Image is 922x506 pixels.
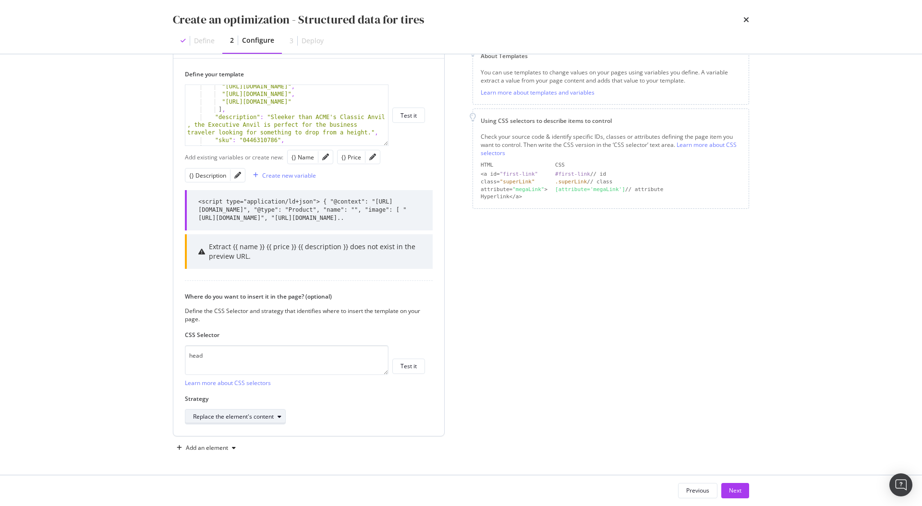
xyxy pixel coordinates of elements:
textarea: head [185,345,388,375]
label: CSS Selector [185,331,425,339]
div: {} Price [341,153,361,161]
div: Replace the element's content [193,414,274,420]
label: Where do you want to insert it in the page? (optional) [185,292,425,301]
div: "first-link" [500,171,538,177]
div: pencil [322,154,329,160]
div: // attribute [555,186,741,193]
div: times [743,12,749,28]
div: #first-link [555,171,590,177]
div: Extract {{ name }} {{ price }} {{ description }} does not exist in the preview URL. [209,242,421,261]
button: Replace the element's content [185,409,286,424]
div: CSS [555,161,741,169]
button: Test it [392,359,425,374]
button: Add an element [173,440,240,456]
div: <a id= [481,170,547,178]
div: Test it [400,111,417,120]
div: Deploy [302,36,324,46]
div: Hyperlink</a> [481,193,547,201]
div: Configure [242,36,274,45]
div: 2 [230,36,234,45]
button: {} Description [189,169,226,181]
div: class= [481,178,547,186]
a: Learn more about templates and variables [481,88,594,96]
button: Test it [392,108,425,123]
div: pencil [369,154,376,160]
div: You can use templates to change values on your pages using variables you define. A variable extra... [481,68,741,84]
div: // class [555,178,741,186]
button: Next [721,483,749,498]
div: Define [194,36,215,46]
a: Learn more about CSS selectors [481,141,737,157]
div: 3 [290,36,293,46]
div: Open Intercom Messenger [889,473,912,496]
button: Previous [678,483,717,498]
div: "megaLink" [512,186,544,193]
div: Add existing variables or create new: [185,153,283,161]
a: Learn more about CSS selectors [185,379,271,387]
div: {} Name [291,153,314,161]
button: Create new variable [249,168,316,183]
label: Define your template [185,70,425,78]
div: About Templates [481,52,741,60]
div: Create an optimization - Structured data for tires [173,12,424,28]
div: // id [555,170,741,178]
div: Define the CSS Selector and strategy that identifies where to insert the template on your page. [185,307,425,323]
div: Create new variable [262,171,316,180]
div: attribute= > [481,186,547,193]
div: pencil [234,172,241,179]
div: Add an element [186,445,228,451]
button: {} Price [341,151,361,163]
label: Strategy [185,395,425,403]
div: Using CSS selectors to describe items to control [481,117,741,125]
div: Test it [400,362,417,370]
div: Previous [686,486,709,494]
div: <script type="application/ld+json"> { "@context": "[URL][DOMAIN_NAME]", "@type": "Product", "name... [198,198,421,222]
button: {} Name [291,151,314,163]
div: .superLink [555,179,587,185]
div: Next [729,486,741,494]
div: {} Description [189,171,226,180]
div: Check your source code & identify specific IDs, classes or attributes defining the page item you ... [481,133,741,157]
div: HTML [481,161,547,169]
div: "superLink" [500,179,535,185]
div: [attribute='megaLink'] [555,186,625,193]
